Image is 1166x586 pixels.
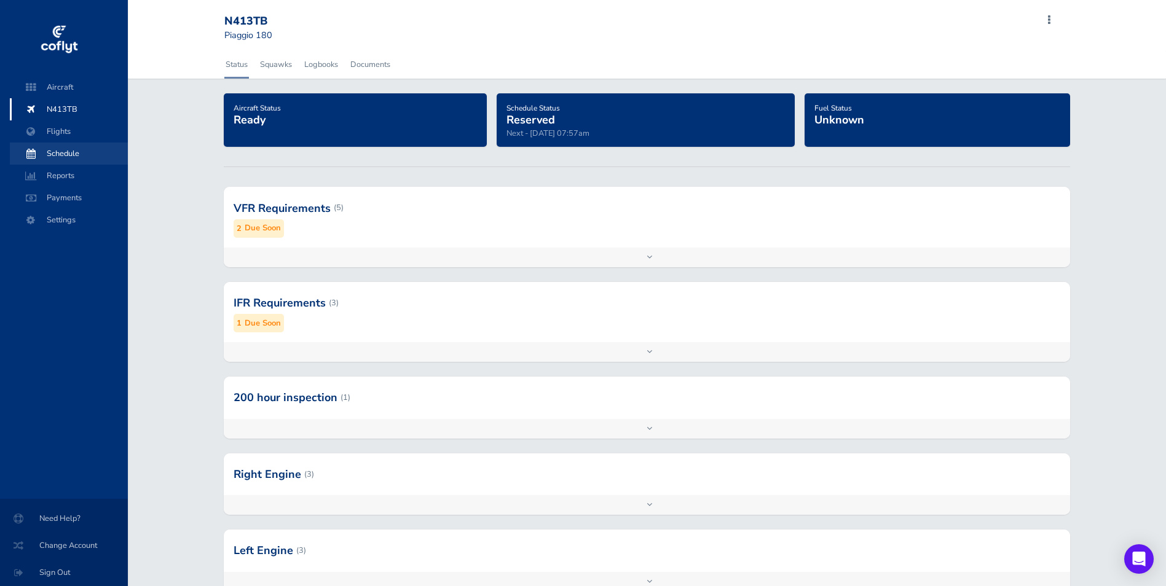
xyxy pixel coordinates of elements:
span: Need Help? [15,507,113,529]
a: Squawks [259,51,293,78]
div: N413TB [224,15,313,28]
span: N413TB [22,98,116,120]
span: Fuel Status [814,103,852,113]
small: Due Soon [245,317,281,330]
span: Settings [22,209,116,231]
span: Ready [234,112,266,127]
img: coflyt logo [39,21,79,58]
span: Change Account [15,534,113,557]
span: Payments [22,187,116,209]
span: Sign Out [15,561,113,584]
span: Unknown [814,112,864,127]
a: Documents [349,51,392,78]
span: Aircraft [22,76,116,98]
span: Reserved [506,112,555,127]
a: Status [224,51,249,78]
small: Due Soon [245,222,281,235]
span: Flights [22,120,116,143]
span: Schedule [22,143,116,165]
a: Schedule StatusReserved [506,100,560,128]
small: Piaggio 180 [224,29,272,41]
a: Logbooks [303,51,339,78]
span: Schedule Status [506,103,560,113]
div: Open Intercom Messenger [1124,544,1154,574]
span: Reports [22,165,116,187]
span: Aircraft Status [234,103,281,113]
span: Next - [DATE] 07:57am [506,128,589,139]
